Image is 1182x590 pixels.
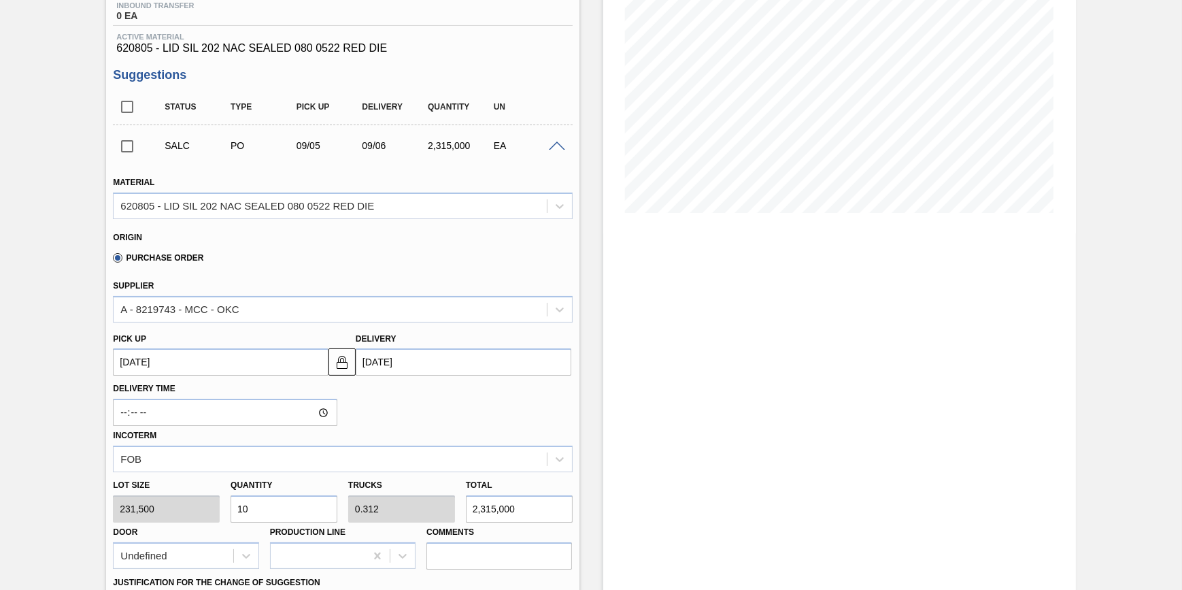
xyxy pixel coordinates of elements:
[113,431,156,440] label: Incoterm
[113,253,203,263] label: Purchase Order
[270,527,345,537] label: Production Line
[113,233,142,242] label: Origin
[113,527,137,537] label: Door
[328,348,356,376] button: locked
[227,102,300,112] div: Type
[113,178,154,187] label: Material
[348,480,382,490] label: Trucks
[358,102,431,112] div: Delivery
[161,140,234,151] div: Suggestion Awaiting Load Composition
[227,140,300,151] div: Purchase order
[490,140,563,151] div: EA
[490,102,563,112] div: UN
[426,523,572,542] label: Comments
[358,140,431,151] div: 09/06/2025
[116,11,194,21] span: 0 EA
[356,348,571,376] input: mm/dd/yyyy
[116,1,194,10] span: Inbound Transfer
[116,42,569,54] span: 620805 - LID SIL 202 NAC SEALED 080 0522 RED DIE
[120,304,239,315] div: A - 8219743 - MCC - OKC
[334,354,350,370] img: locked
[120,200,374,212] div: 620805 - LID SIL 202 NAC SEALED 080 0522 RED DIE
[293,140,366,151] div: 09/05/2025
[116,33,569,41] span: Active Material
[231,480,272,490] label: Quantity
[113,578,320,587] label: Justification for the Change of Suggestion
[466,480,492,490] label: Total
[424,140,497,151] div: 2,315,000
[113,379,337,399] label: Delivery Time
[113,476,220,495] label: Lot size
[113,68,572,82] h3: Suggestions
[293,102,366,112] div: Pick up
[356,334,396,344] label: Delivery
[120,453,141,465] div: FOB
[113,281,154,291] label: Supplier
[161,102,234,112] div: Status
[113,334,146,344] label: Pick up
[113,348,328,376] input: mm/dd/yyyy
[424,102,497,112] div: Quantity
[120,550,167,561] div: Undefined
